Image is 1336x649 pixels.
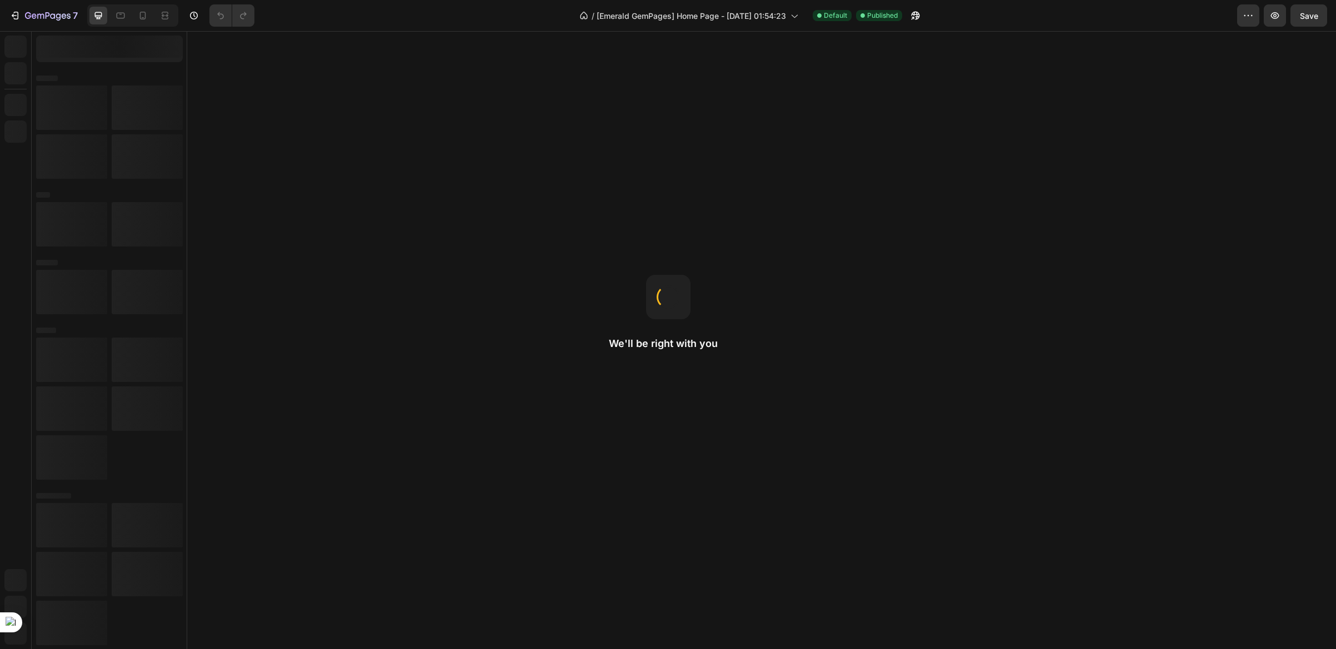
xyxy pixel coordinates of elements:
button: Save [1290,4,1327,27]
span: [Emerald GemPages] Home Page - [DATE] 01:54:23 [597,10,786,22]
span: Published [867,11,898,21]
span: / [592,10,594,22]
span: Default [824,11,847,21]
button: 7 [4,4,83,27]
p: 7 [73,9,78,22]
h2: We'll be right with you [609,337,728,350]
div: Undo/Redo [209,4,254,27]
span: Save [1300,11,1318,21]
